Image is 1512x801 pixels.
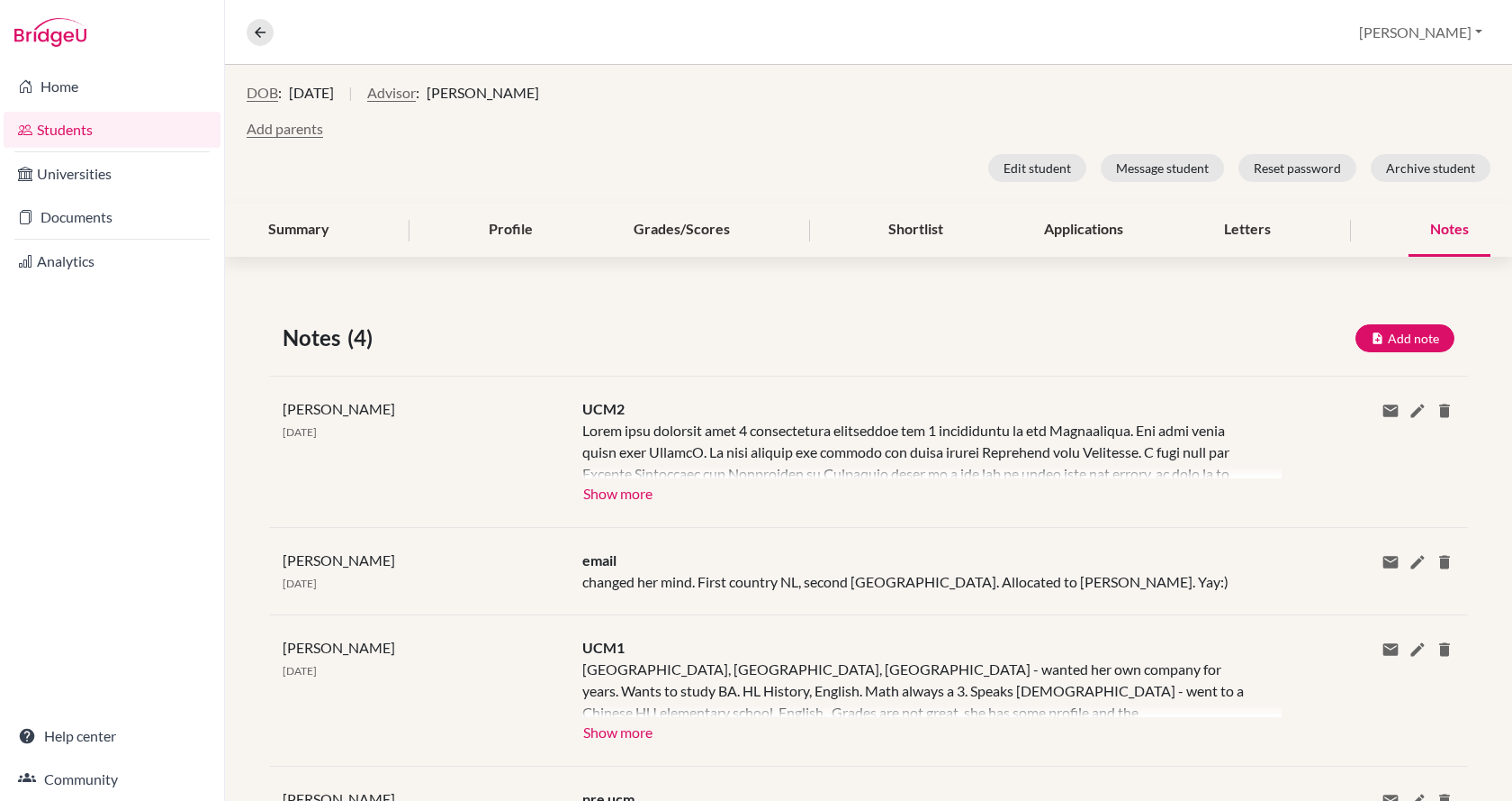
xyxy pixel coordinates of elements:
[1101,154,1224,182] button: Message student
[4,156,220,192] a: Universities
[1022,204,1145,257] div: Applications
[1202,204,1292,257] div: Letters
[582,659,1255,717] div: [GEOGRAPHIC_DATA], [GEOGRAPHIC_DATA], [GEOGRAPHIC_DATA] - wanted her own company for years. Wants...
[283,400,395,417] span: [PERSON_NAME]
[4,761,220,797] a: Community
[582,400,625,417] span: UCM2
[283,322,347,354] span: Notes
[1238,154,1356,182] button: Reset password
[278,82,282,104] span: :
[4,243,220,279] a: Analytics
[14,18,86,47] img: Bridge-U
[582,478,653,505] button: Show more
[1355,324,1454,352] button: Add note
[4,68,220,105] a: Home
[367,82,416,104] button: Advisor
[283,551,395,569] span: [PERSON_NAME]
[4,718,220,754] a: Help center
[416,82,419,104] span: :
[289,82,334,104] span: [DATE]
[1408,204,1490,257] div: Notes
[467,204,554,257] div: Profile
[569,550,1268,593] div: changed her mind. First country NL, second [GEOGRAPHIC_DATA]. Allocated to [PERSON_NAME]. Yay:)
[348,82,353,118] span: |
[427,82,539,104] span: [PERSON_NAME]
[247,204,351,257] div: Summary
[4,112,220,148] a: Students
[283,577,317,590] span: [DATE]
[247,82,278,104] button: DOB
[582,551,616,569] span: email
[612,204,751,257] div: Grades/Scores
[1371,154,1490,182] button: Archive student
[247,118,323,140] button: Add parents
[582,639,625,656] span: UCM1
[283,639,395,656] span: [PERSON_NAME]
[1351,15,1490,50] button: [PERSON_NAME]
[582,717,653,744] button: Show more
[283,664,317,678] span: [DATE]
[283,425,317,439] span: [DATE]
[347,322,380,354] span: (4)
[4,199,220,235] a: Documents
[582,420,1255,478] div: Lorem ipsu dolorsit amet 4 consectetura elitseddoe tem 1 incididuntu la etd Magnaaliqua. Eni admi...
[988,154,1086,182] button: Edit student
[867,204,965,257] div: Shortlist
